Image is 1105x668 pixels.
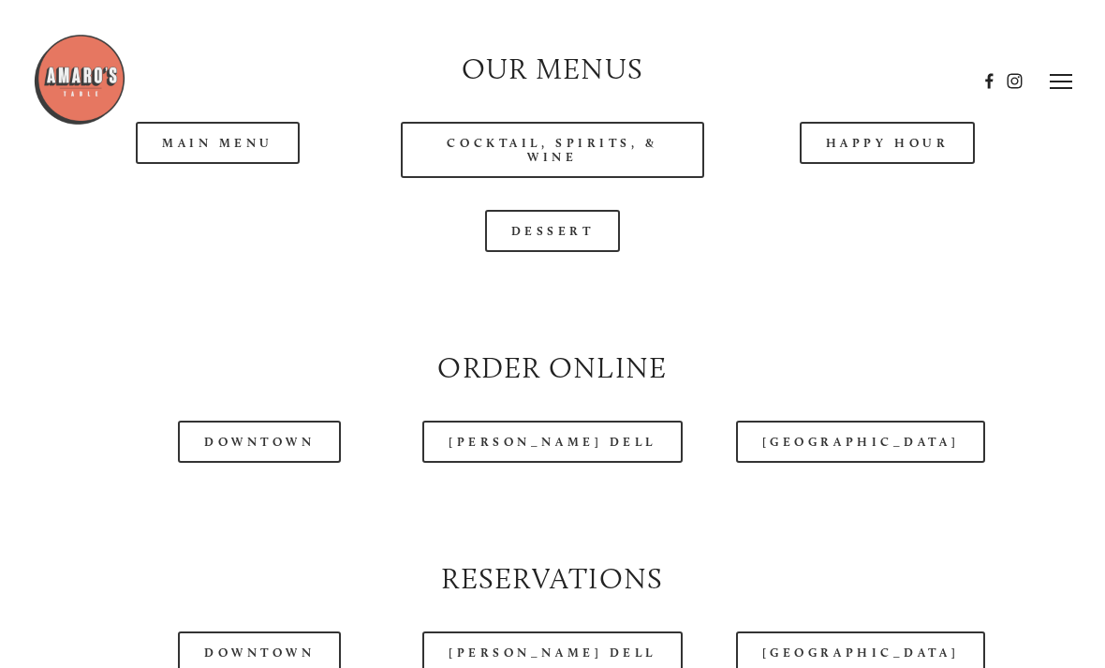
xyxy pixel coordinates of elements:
[66,558,1039,600] h2: Reservations
[736,421,985,463] a: [GEOGRAPHIC_DATA]
[178,421,341,463] a: Downtown
[66,348,1039,389] h2: Order Online
[422,421,683,463] a: [PERSON_NAME] Dell
[485,210,621,252] a: Dessert
[33,33,126,126] img: Amaro's Table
